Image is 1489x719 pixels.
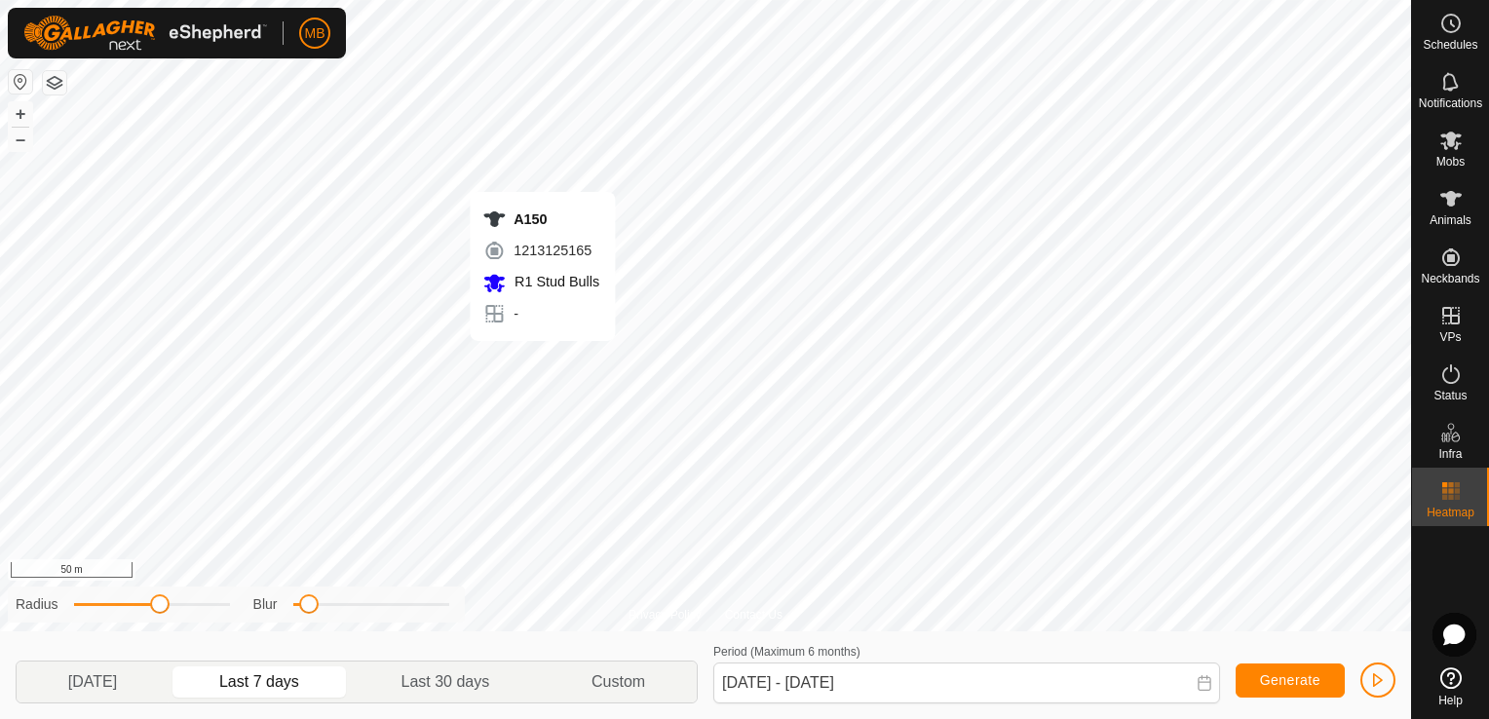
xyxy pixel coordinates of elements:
span: Notifications [1419,97,1482,109]
span: Help [1438,695,1463,706]
button: Generate [1236,663,1345,698]
a: Contact Us [725,606,783,624]
div: A150 [482,208,599,231]
span: MB [305,23,325,44]
div: - [482,302,599,325]
div: 1213125165 [482,239,599,262]
span: Infra [1438,448,1462,460]
a: Help [1412,660,1489,714]
span: VPs [1439,331,1461,343]
span: Status [1433,390,1467,401]
button: + [9,102,32,126]
span: Generate [1260,672,1320,688]
span: Mobs [1436,156,1465,168]
span: Custom [592,670,645,694]
span: Animals [1430,214,1471,226]
span: Last 30 days [401,670,490,694]
span: Neckbands [1421,273,1479,284]
button: – [9,128,32,151]
span: Heatmap [1427,507,1474,518]
label: Blur [253,594,278,615]
button: Map Layers [43,71,66,95]
span: [DATE] [68,670,117,694]
span: Last 7 days [219,670,299,694]
span: R1 Stud Bulls [510,274,599,289]
img: Gallagher Logo [23,16,267,51]
a: Privacy Policy [629,606,702,624]
label: Radius [16,594,58,615]
button: Reset Map [9,70,32,94]
label: Period (Maximum 6 months) [713,645,860,659]
span: Schedules [1423,39,1477,51]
